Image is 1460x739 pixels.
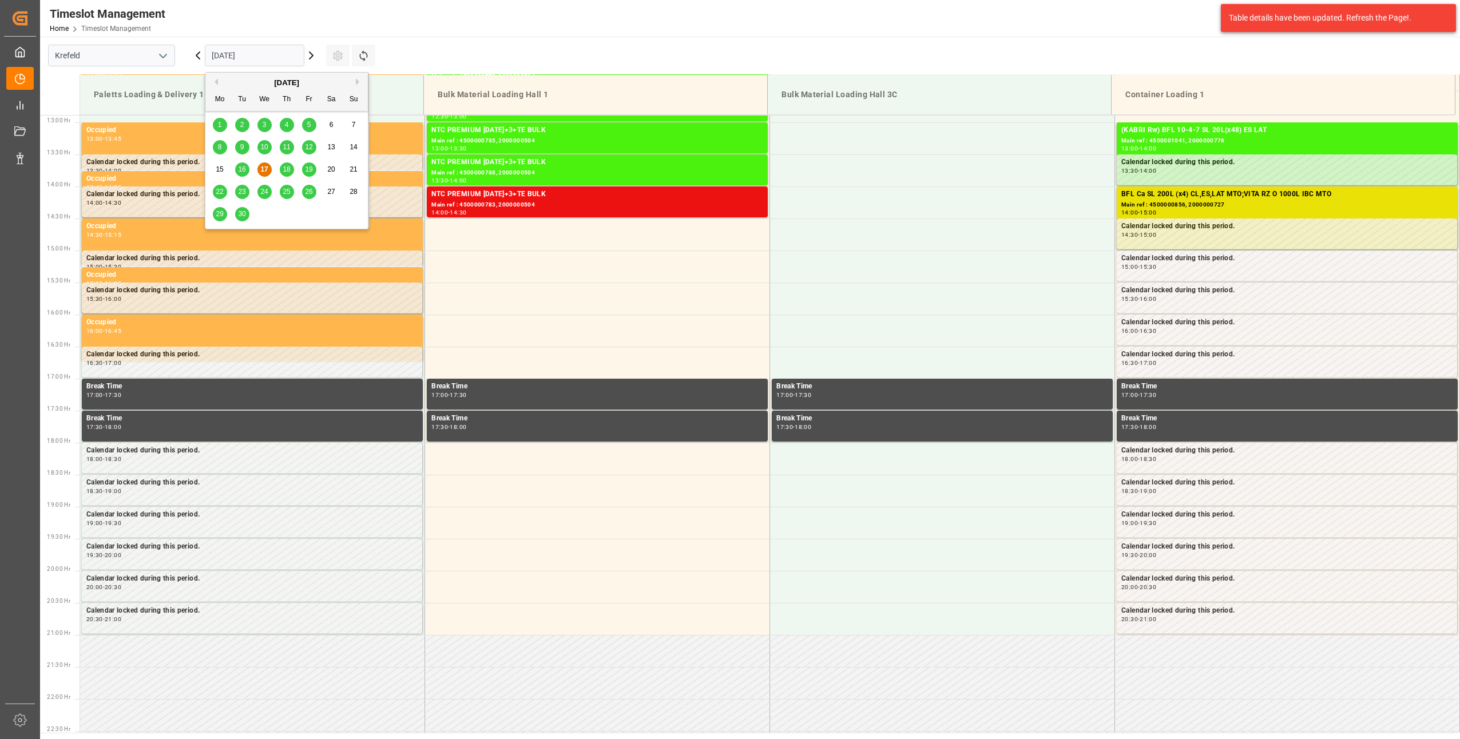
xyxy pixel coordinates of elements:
div: Occupied [86,317,418,328]
span: 4 [285,121,289,129]
div: 13:45 [105,136,121,141]
div: - [1138,392,1140,398]
div: Break Time [431,381,763,392]
div: - [448,178,450,183]
div: Calendar locked during this period. [1121,573,1453,585]
div: Break Time [1121,381,1453,392]
div: 19:00 [105,488,121,494]
div: 14:00 [1140,168,1156,173]
span: 21:30 Hr [47,662,70,668]
div: Occupied [86,173,418,185]
span: 19:30 Hr [47,534,70,540]
div: 16:00 [105,281,121,286]
div: 17:30 [431,424,448,430]
div: - [103,488,105,494]
div: 15:30 [1121,296,1138,301]
div: 14:00 [450,178,466,183]
div: Choose Friday, September 19th, 2025 [302,162,316,177]
div: 17:00 [86,392,103,398]
div: Calendar locked during this period. [1121,349,1453,360]
input: Type to search/select [48,45,175,66]
div: Choose Thursday, September 25th, 2025 [280,185,294,199]
span: 14 [350,143,357,151]
span: 22:30 Hr [47,726,70,732]
div: - [1138,617,1140,622]
div: Main ref : 4500001041, 2000000776 [1121,136,1453,146]
div: Choose Monday, September 22nd, 2025 [213,185,227,199]
div: 15:00 [86,264,103,269]
div: 15:30 [105,264,121,269]
div: 17:00 [431,392,448,398]
div: 13:30 [1121,168,1138,173]
span: 7 [352,121,356,129]
div: Break Time [1121,413,1453,424]
div: Choose Wednesday, September 3rd, 2025 [257,118,272,132]
div: - [103,281,105,286]
span: 18:30 Hr [47,470,70,476]
div: Calendar locked during this period. [86,541,418,553]
div: Break Time [86,413,418,424]
div: - [103,136,105,141]
div: 20:00 [105,553,121,558]
div: - [1138,232,1140,237]
div: 13:00 [86,136,103,141]
span: 28 [350,188,357,196]
span: 1 [218,121,222,129]
span: 24 [260,188,268,196]
div: Calendar locked during this period. [1121,317,1453,328]
div: Main ref : 4500000783, 2000000504 [431,200,763,210]
div: 17:30 [1140,392,1156,398]
div: Choose Thursday, September 4th, 2025 [280,118,294,132]
div: Timeslot Management [50,5,165,22]
div: Calendar locked during this period. [1121,509,1453,521]
div: Bulk Material Loading Hall 1 [433,84,758,105]
div: 19:00 [1121,521,1138,526]
div: - [448,424,450,430]
div: Choose Tuesday, September 16th, 2025 [235,162,249,177]
div: 17:30 [105,392,121,398]
div: - [103,185,105,190]
span: 21 [350,165,357,173]
div: Mo [213,93,227,107]
div: - [1138,521,1140,526]
div: Break Time [776,413,1108,424]
div: Calendar locked during this period. [86,349,418,360]
div: Bulk Material Loading Hall 3C [777,84,1102,105]
div: Choose Tuesday, September 23rd, 2025 [235,185,249,199]
div: 19:00 [1140,488,1156,494]
div: Container Loading 1 [1121,84,1446,105]
span: 14:00 Hr [47,181,70,188]
div: Main ref : 4500000788, 2000000504 [431,168,763,178]
div: 19:30 [1140,521,1156,526]
div: 15:15 [86,281,103,286]
div: - [448,146,450,151]
div: Sa [324,93,339,107]
div: Calendar locked during this period. [86,509,418,521]
div: month 2025-09 [209,114,365,225]
div: Calendar locked during this period. [86,477,418,488]
div: - [103,360,105,365]
div: - [103,521,105,526]
div: - [103,617,105,622]
div: Choose Thursday, September 18th, 2025 [280,162,294,177]
div: Choose Friday, September 12th, 2025 [302,140,316,154]
div: 14:30 [105,185,121,190]
div: 14:30 [1121,232,1138,237]
span: 18 [283,165,290,173]
div: 16:30 [1140,328,1156,333]
div: 18:30 [1140,456,1156,462]
div: 13:00 [1121,146,1138,151]
div: - [1138,328,1140,333]
div: - [103,328,105,333]
div: 15:00 [1140,232,1156,237]
div: - [1138,146,1140,151]
div: 13:30 [450,146,466,151]
div: 15:15 [105,232,121,237]
div: Break Time [776,381,1108,392]
div: - [103,585,105,590]
div: Occupied [86,221,418,232]
button: Next Month [356,78,363,85]
span: 15:00 Hr [47,245,70,252]
div: Calendar locked during this period. [86,605,418,617]
div: 17:00 [776,392,793,398]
